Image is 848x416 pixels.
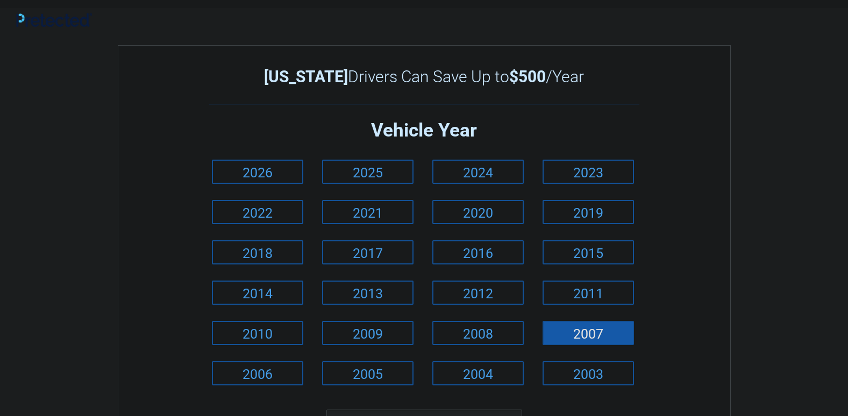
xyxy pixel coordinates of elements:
[212,321,303,345] a: 2010
[543,321,634,345] a: 2007
[212,361,303,385] a: 2006
[322,361,414,385] a: 2005
[212,240,303,264] a: 2018
[322,281,414,305] a: 2013
[322,321,414,345] a: 2009
[16,13,92,27] img: Main Logo
[509,67,546,86] b: $500
[264,67,348,86] b: [US_STATE]
[432,361,524,385] a: 2004
[543,200,634,224] a: 2019
[432,281,524,305] a: 2012
[212,200,303,224] a: 2022
[432,321,524,345] a: 2008
[322,240,414,264] a: 2017
[543,240,634,264] a: 2015
[543,281,634,305] a: 2011
[432,200,524,224] a: 2020
[543,160,634,184] a: 2023
[209,118,639,144] h2: Vehicle Year
[212,160,303,184] a: 2026
[322,200,414,224] a: 2021
[212,281,303,305] a: 2014
[432,240,524,264] a: 2016
[322,160,414,184] a: 2025
[543,361,634,385] a: 2003
[209,67,639,86] h2: Drivers Can Save Up to /Year
[432,160,524,184] a: 2024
